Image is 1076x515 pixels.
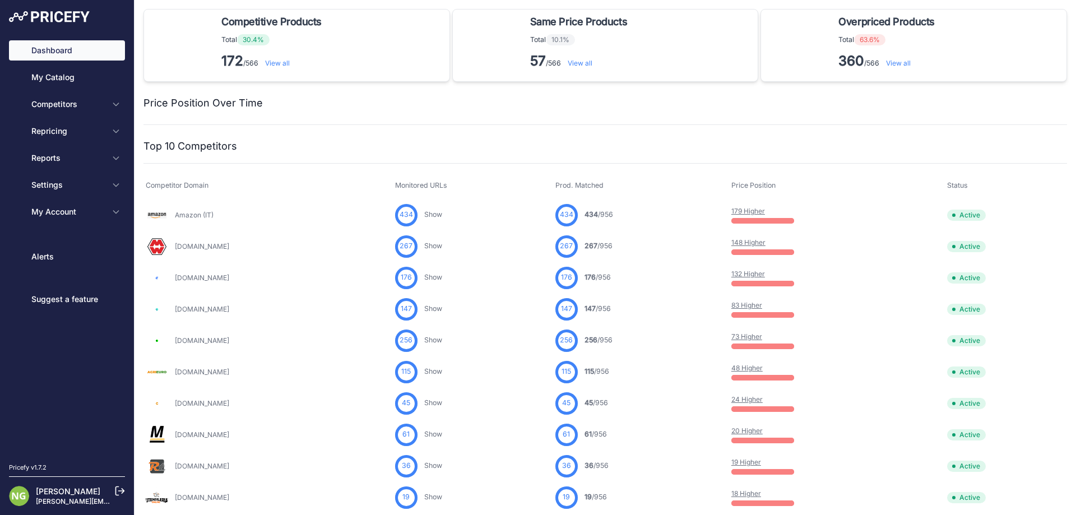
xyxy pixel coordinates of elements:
[402,398,410,409] span: 45
[395,181,447,189] span: Monitored URLs
[585,367,594,375] span: 115
[947,366,986,378] span: Active
[143,138,237,154] h2: Top 10 Competitors
[424,273,442,281] a: Show
[175,493,229,502] a: [DOMAIN_NAME]
[401,304,412,314] span: 147
[585,367,609,375] a: 115/956
[947,398,986,409] span: Active
[561,304,572,314] span: 147
[31,126,105,137] span: Repricing
[585,273,611,281] a: 176/956
[947,304,986,315] span: Active
[36,486,100,496] a: [PERSON_NAME]
[568,59,592,67] a: View all
[731,489,761,498] a: 18 Higher
[731,458,761,466] a: 19 Higher
[402,492,410,503] span: 19
[175,242,229,250] a: [DOMAIN_NAME]
[146,181,208,189] span: Competitor Domain
[424,493,442,501] a: Show
[838,53,864,69] strong: 360
[424,336,442,344] a: Show
[585,273,596,281] span: 176
[731,426,763,435] a: 20 Higher
[424,367,442,375] a: Show
[947,241,986,252] span: Active
[175,273,229,282] a: [DOMAIN_NAME]
[854,34,885,45] span: 63.6%
[400,210,413,220] span: 434
[731,270,765,278] a: 132 Higher
[237,34,270,45] span: 30.4%
[424,210,442,219] a: Show
[560,210,573,220] span: 434
[9,67,125,87] a: My Catalog
[401,272,412,283] span: 176
[562,461,571,471] span: 36
[731,395,763,403] a: 24 Higher
[31,206,105,217] span: My Account
[36,497,208,505] a: [PERSON_NAME][EMAIL_ADDRESS][DOMAIN_NAME]
[731,332,762,341] a: 73 Higher
[585,336,613,344] a: 256/956
[563,492,570,503] span: 19
[560,335,573,346] span: 256
[221,14,322,30] span: Competitive Products
[555,181,604,189] span: Prod. Matched
[585,210,598,219] span: 434
[585,336,597,344] span: 256
[221,53,243,69] strong: 172
[530,52,632,70] p: /566
[31,99,105,110] span: Competitors
[947,461,986,472] span: Active
[838,52,939,70] p: /566
[947,429,986,440] span: Active
[585,304,596,313] span: 147
[9,202,125,222] button: My Account
[265,59,290,67] a: View all
[731,207,765,215] a: 179 Higher
[585,461,609,470] a: 36/956
[424,304,442,313] a: Show
[560,241,573,252] span: 267
[9,175,125,195] button: Settings
[9,148,125,168] button: Reports
[9,463,47,472] div: Pricefy v1.7.2
[424,430,442,438] a: Show
[947,181,968,189] span: Status
[221,52,326,70] p: /566
[585,493,607,501] a: 19/956
[838,34,939,45] p: Total
[947,492,986,503] span: Active
[530,14,627,30] span: Same Price Products
[9,40,125,61] a: Dashboard
[947,335,986,346] span: Active
[9,40,125,449] nav: Sidebar
[400,335,412,346] span: 256
[563,429,570,440] span: 61
[175,211,214,219] a: Amazon (IT)
[731,238,766,247] a: 148 Higher
[546,34,575,45] span: 10.1%
[9,11,90,22] img: Pricefy Logo
[562,398,571,409] span: 45
[402,429,410,440] span: 61
[585,242,597,250] span: 267
[424,242,442,250] a: Show
[9,121,125,141] button: Repricing
[9,247,125,267] a: Alerts
[9,289,125,309] a: Suggest a feature
[585,430,607,438] a: 61/956
[175,336,229,345] a: [DOMAIN_NAME]
[175,399,229,407] a: [DOMAIN_NAME]
[585,430,592,438] span: 61
[561,272,572,283] span: 176
[731,364,763,372] a: 48 Higher
[585,398,608,407] a: 45/956
[175,305,229,313] a: [DOMAIN_NAME]
[424,398,442,407] a: Show
[400,241,412,252] span: 267
[402,461,411,471] span: 36
[585,242,613,250] a: 267/956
